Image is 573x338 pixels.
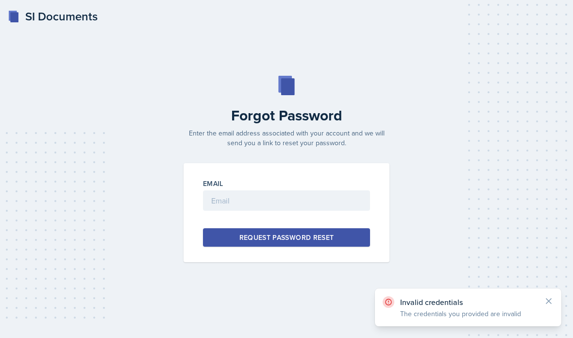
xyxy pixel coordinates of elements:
[239,233,334,242] div: Request Password Reset
[178,128,395,148] p: Enter the email address associated with your account and we will send you a link to reset your pa...
[203,228,370,247] button: Request Password Reset
[178,107,395,124] h2: Forgot Password
[400,297,536,307] p: Invalid credentials
[203,190,370,211] input: Email
[8,8,98,25] a: SI Documents
[400,309,536,319] p: The credentials you provided are invalid
[203,179,223,188] label: Email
